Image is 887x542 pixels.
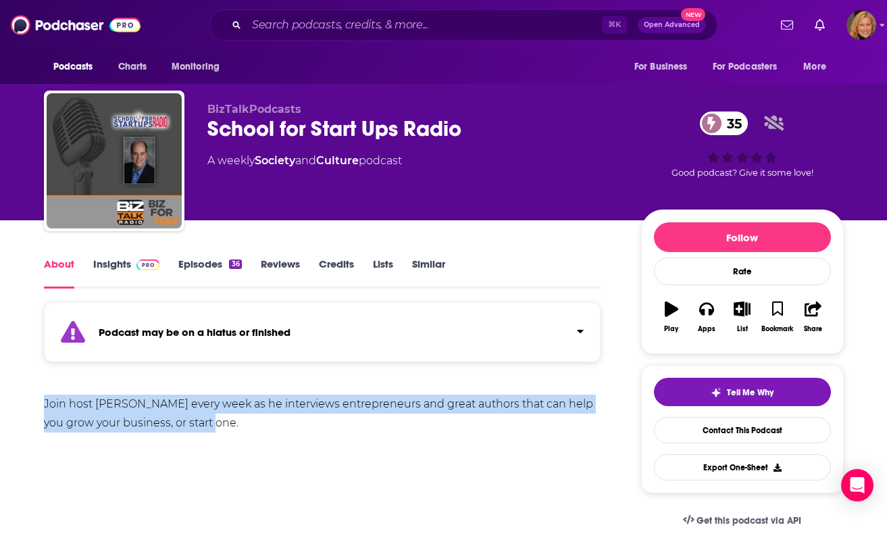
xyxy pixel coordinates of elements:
[841,469,873,501] div: Open Intercom Messenger
[689,293,724,341] button: Apps
[846,10,876,40] span: Logged in as LauraHVM
[44,257,74,289] a: About
[641,103,844,187] div: 35Good podcast? Give it some love!
[207,103,301,116] span: BizTalkPodcasts
[638,17,706,33] button: Open AdvancedNew
[412,257,445,289] a: Similar
[44,54,111,80] button: open menu
[776,14,799,36] a: Show notifications dropdown
[11,12,141,38] img: Podchaser - Follow, Share and Rate Podcasts
[602,16,627,34] span: ⌘ K
[373,257,393,289] a: Lists
[737,325,748,333] div: List
[178,257,241,289] a: Episodes36
[136,260,160,270] img: Podchaser Pro
[229,260,241,269] div: 36
[255,154,295,167] a: Society
[809,14,830,36] a: Show notifications dropdown
[118,57,147,76] span: Charts
[671,168,813,178] span: Good podcast? Give it some love!
[99,326,290,339] strong: Podcast may be on a hiatus or finished
[724,293,759,341] button: List
[672,504,813,537] a: Get this podcast via API
[794,54,843,80] button: open menu
[209,9,717,41] div: Search podcasts, credits, & more...
[698,325,715,333] div: Apps
[47,93,182,228] img: School for Start Ups Radio
[804,325,822,333] div: Share
[760,293,795,341] button: Bookmark
[53,57,93,76] span: Podcasts
[172,57,220,76] span: Monitoring
[846,10,876,40] img: User Profile
[247,14,602,36] input: Search podcasts, credits, & more...
[44,310,601,362] section: Click to expand status details
[319,257,354,289] a: Credits
[761,325,793,333] div: Bookmark
[654,417,831,443] a: Contact This Podcast
[846,10,876,40] button: Show profile menu
[700,112,749,135] a: 35
[207,153,402,169] div: A weekly podcast
[681,8,705,21] span: New
[704,54,797,80] button: open menu
[44,395,601,433] div: Join host [PERSON_NAME] every week as he interviews entrepreneurs and great authors that can help...
[654,454,831,481] button: Export One-Sheet
[713,112,749,135] span: 35
[162,54,237,80] button: open menu
[654,257,831,285] div: Rate
[295,154,316,167] span: and
[625,54,705,80] button: open menu
[644,22,700,28] span: Open Advanced
[803,57,826,76] span: More
[727,387,774,398] span: Tell Me Why
[664,325,678,333] div: Play
[795,293,830,341] button: Share
[713,57,778,76] span: For Podcasters
[93,257,160,289] a: InsightsPodchaser Pro
[696,515,801,526] span: Get this podcast via API
[261,257,300,289] a: Reviews
[634,57,688,76] span: For Business
[109,54,155,80] a: Charts
[654,222,831,252] button: Follow
[654,293,689,341] button: Play
[654,378,831,406] button: tell me why sparkleTell Me Why
[711,387,721,398] img: tell me why sparkle
[316,154,359,167] a: Culture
